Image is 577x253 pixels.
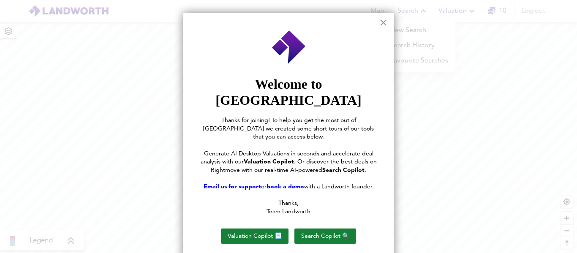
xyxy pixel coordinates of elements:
span: . Or discover the best deals on Rightmove with our real-time AI-powered [211,159,378,173]
p: Thanks, [200,199,377,208]
button: Valuation Copilot 📃 [221,229,288,244]
a: book a demo [267,184,304,190]
span: or [261,184,267,190]
a: Email us for support [204,184,261,190]
span: . [365,167,366,173]
strong: Search Copilot [322,167,365,173]
strong: Valuation Copilot [244,159,294,165]
button: Close [379,16,387,29]
p: Welcome to [GEOGRAPHIC_DATA] [200,76,377,109]
span: with a Landworth founder. [304,184,374,190]
span: Generate AI Desktop Valuations in seconds and accelerate deal analysis with our [201,151,375,165]
p: Thanks for joining! To help you get the most out of [GEOGRAPHIC_DATA] we created some short tours... [200,117,377,141]
img: Employee Photo [271,30,307,65]
p: Team Landworth [200,208,377,216]
button: Search Copilot 🔍 [294,229,356,244]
